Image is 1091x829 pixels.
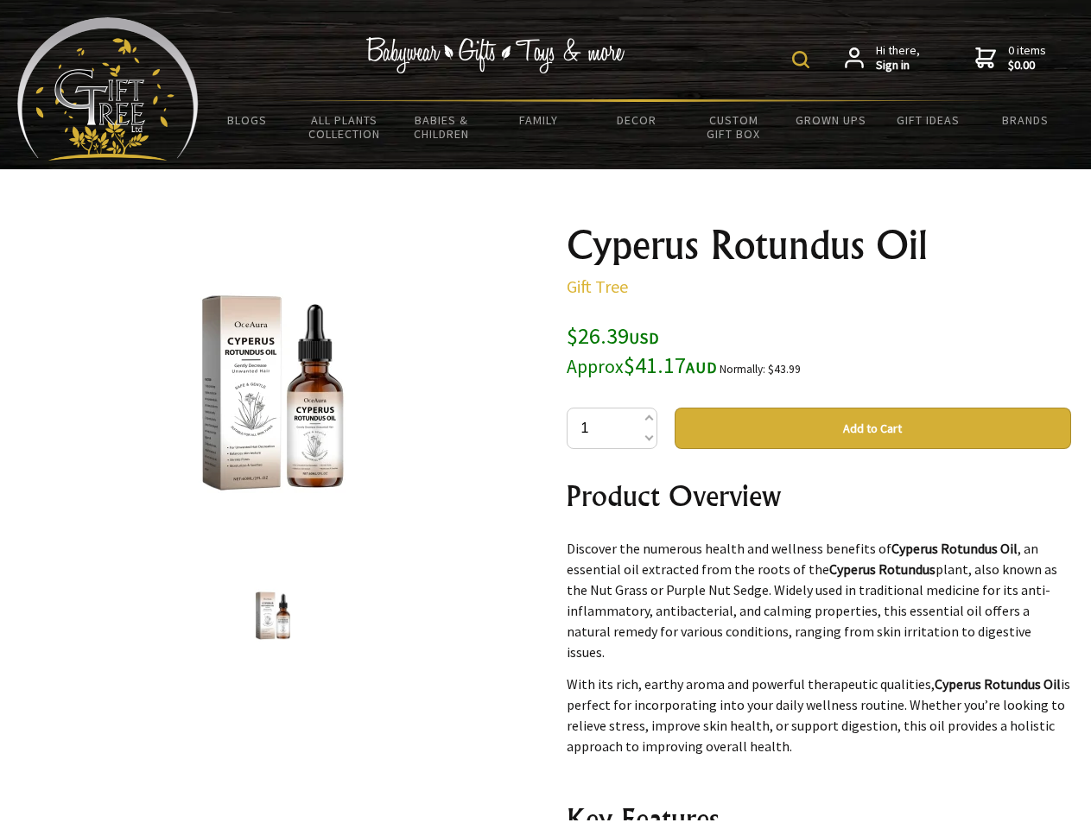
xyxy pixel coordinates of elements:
[975,43,1046,73] a: 0 items$0.00
[829,560,936,578] strong: Cyperus Rotundus
[567,275,628,297] a: Gift Tree
[567,321,717,379] span: $26.39 $41.17
[891,540,1018,557] strong: Cyperus Rotundus Oil
[17,17,199,161] img: Babyware - Gifts - Toys and more...
[876,58,920,73] strong: Sign in
[491,102,588,138] a: Family
[686,358,717,377] span: AUD
[935,675,1061,693] strong: Cyperus Rotundus Oil
[879,102,977,138] a: Gift Ideas
[782,102,879,138] a: Grown Ups
[567,475,1071,516] h2: Product Overview
[977,102,1075,138] a: Brands
[720,362,801,377] small: Normally: $43.99
[1008,58,1046,73] strong: $0.00
[567,225,1071,266] h1: Cyperus Rotundus Oil
[199,102,296,138] a: BLOGS
[240,583,306,649] img: Cyperus Rotundus Oil
[296,102,394,152] a: All Plants Collection
[876,43,920,73] span: Hi there,
[567,674,1071,756] p: With its rich, earthy aroma and powerful therapeutic qualities, is perfect for incorporating into...
[138,258,408,528] img: Cyperus Rotundus Oil
[393,102,491,152] a: Babies & Children
[685,102,783,152] a: Custom Gift Box
[845,43,920,73] a: Hi there,Sign in
[366,37,625,73] img: Babywear - Gifts - Toys & more
[675,408,1071,449] button: Add to Cart
[629,328,659,348] span: USD
[567,538,1071,662] p: Discover the numerous health and wellness benefits of , an essential oil extracted from the roots...
[792,51,809,68] img: product search
[567,355,624,378] small: Approx
[1008,42,1046,73] span: 0 items
[587,102,685,138] a: Decor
